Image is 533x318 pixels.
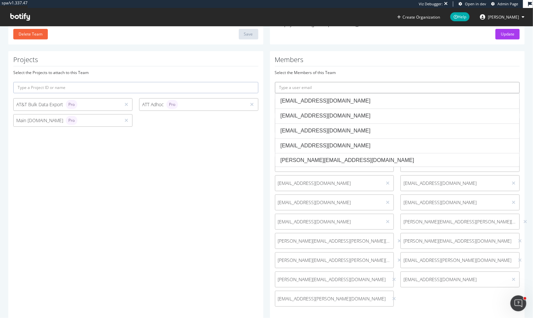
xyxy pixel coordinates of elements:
div: Save [244,31,253,37]
span: Open in dev [465,1,486,6]
span: [EMAIL_ADDRESS][DOMAIN_NAME] [403,180,505,187]
div: Select the Members of this Team [275,70,520,75]
div: brand label [166,100,178,109]
div: Viz Debugger: [419,1,443,7]
span: [PERSON_NAME][EMAIL_ADDRESS][DOMAIN_NAME] [403,238,511,244]
div: brand label [66,100,77,109]
span: Pro [169,103,175,107]
div: Select the Projects to attach to this Team [13,70,258,75]
span: Pro [68,103,75,107]
h1: Projects [13,56,258,66]
a: Open in dev [459,1,486,7]
div: ATT Adhoc [142,100,244,109]
button: Update [495,29,520,40]
span: Admin Page [497,1,518,6]
span: [EMAIL_ADDRESS][PERSON_NAME][DOMAIN_NAME] [278,295,386,302]
span: [EMAIL_ADDRESS][DOMAIN_NAME] [278,180,380,187]
button: [PERSON_NAME] [475,12,530,22]
span: [PERSON_NAME][EMAIL_ADDRESS][PERSON_NAME][DOMAIN_NAME] [278,238,391,244]
button: Save [239,29,258,40]
input: Type a Project ID or name [13,82,258,93]
iframe: Intercom live chat [510,295,526,311]
span: [PERSON_NAME][EMAIL_ADDRESS][DOMAIN_NAME] [278,276,386,283]
span: kerry [488,14,519,20]
button: Create Organization [397,14,440,20]
input: Type a user email [275,82,520,93]
div: Update [501,31,514,37]
div: AT&T Bulk Data Export [16,100,118,109]
span: Pro [68,119,75,122]
div: [PERSON_NAME][EMAIL_ADDRESS][DOMAIN_NAME] [281,157,514,164]
div: Delete Team [19,31,43,37]
div: [EMAIL_ADDRESS][DOMAIN_NAME] [281,142,514,150]
div: Main [DOMAIN_NAME] [16,116,118,125]
span: [PERSON_NAME][EMAIL_ADDRESS][PERSON_NAME][DOMAIN_NAME] [278,257,391,264]
a: Admin Page [491,1,518,7]
h1: Members [275,56,520,66]
button: Delete Team [13,29,48,40]
div: [EMAIL_ADDRESS][DOMAIN_NAME] [281,127,514,135]
div: [EMAIL_ADDRESS][DOMAIN_NAME] [281,97,514,105]
span: [EMAIL_ADDRESS][DOMAIN_NAME] [278,218,380,225]
span: [EMAIL_ADDRESS][DOMAIN_NAME] [403,276,505,283]
span: [EMAIL_ADDRESS][DOMAIN_NAME] [278,199,380,206]
div: [EMAIL_ADDRESS][DOMAIN_NAME] [281,112,514,120]
div: brand label [66,116,77,125]
span: [PERSON_NAME][EMAIL_ADDRESS][PERSON_NAME][DOMAIN_NAME] [403,218,517,225]
span: Help [450,12,470,21]
span: [EMAIL_ADDRESS][DOMAIN_NAME] [403,199,505,206]
span: [EMAIL_ADDRESS][PERSON_NAME][DOMAIN_NAME] [403,257,511,264]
